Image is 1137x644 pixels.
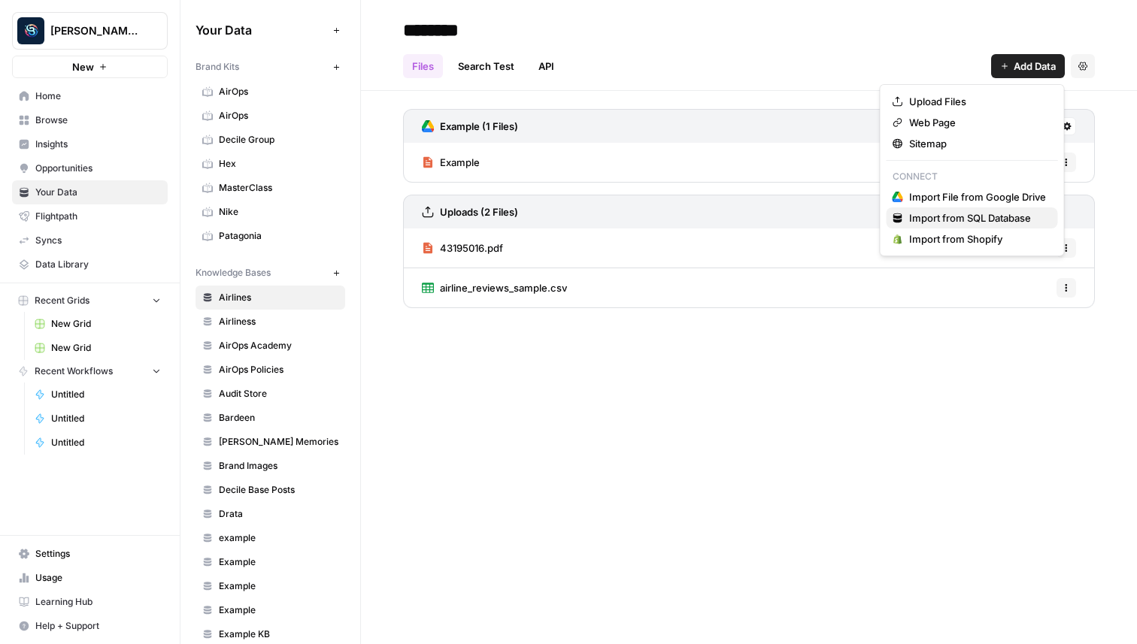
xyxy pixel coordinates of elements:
[219,603,338,617] span: Example
[35,113,161,127] span: Browse
[196,454,345,478] a: Brand Images
[440,119,518,134] h3: Example (1 Files)
[72,59,94,74] span: New
[196,176,345,200] a: MasterClass
[12,252,168,277] a: Data Library
[219,133,338,147] span: Decile Group
[422,110,518,143] a: Example (1 Files)
[12,180,168,204] a: Your Data
[12,590,168,614] a: Learning Hub
[196,550,345,574] a: Example
[12,566,168,590] a: Usage
[909,94,1046,109] span: Upload Files
[219,459,338,473] span: Brand Images
[35,595,161,609] span: Learning Hub
[219,411,338,425] span: Bardeen
[35,138,161,151] span: Insights
[196,430,345,454] a: [PERSON_NAME] Memories
[219,181,338,195] span: MasterClass
[35,258,161,271] span: Data Library
[196,60,239,74] span: Brand Kits
[28,336,168,360] a: New Grid
[35,294,89,307] span: Recent Grids
[219,363,338,376] span: AirOps Policies
[196,224,345,248] a: Patagonia
[219,157,338,171] span: Hex
[196,598,345,622] a: Example
[35,210,161,223] span: Flightpath
[440,155,480,170] span: Example
[196,478,345,502] a: Decile Base Posts
[12,156,168,180] a: Opportunities
[196,104,345,128] a: AirOps
[219,229,338,243] span: Patagonia
[909,231,1046,246] span: Import from Shopify
[196,128,345,152] a: Decile Group
[909,136,1046,151] span: Sitemap
[12,84,168,108] a: Home
[219,579,338,593] span: Example
[529,54,563,78] a: API
[51,341,161,355] span: New Grid
[219,315,338,328] span: Airliness
[51,317,161,331] span: New Grid
[12,289,168,312] button: Recent Grids
[219,85,338,98] span: AirOps
[28,312,168,336] a: New Grid
[12,108,168,132] a: Browse
[219,531,338,545] span: example
[422,143,480,182] a: Example
[35,186,161,199] span: Your Data
[28,407,168,431] a: Untitled
[12,12,168,50] button: Workspace: Berna's Personal
[219,627,338,641] span: Example KB
[196,266,271,280] span: Knowledge Bases
[196,152,345,176] a: Hex
[422,228,503,268] a: 43195016.pdf
[35,547,161,561] span: Settings
[35,162,161,175] span: Opportunities
[219,291,338,304] span: Airlines
[219,205,338,219] span: Nike
[35,234,161,247] span: Syncs
[196,358,345,382] a: AirOps Policies
[219,483,338,497] span: Decile Base Posts
[440,204,518,219] h3: Uploads (2 Files)
[35,571,161,585] span: Usage
[880,84,1065,256] div: Add Data
[12,614,168,638] button: Help + Support
[196,21,327,39] span: Your Data
[196,286,345,310] a: Airlines
[219,507,338,521] span: Drata
[12,360,168,382] button: Recent Workflows
[17,17,44,44] img: Berna's Personal Logo
[219,555,338,569] span: Example
[12,204,168,228] a: Flightpath
[219,109,338,122] span: AirOps
[51,436,161,449] span: Untitled
[196,200,345,224] a: Nike
[196,310,345,334] a: Airliness
[219,339,338,352] span: AirOps Academy
[196,574,345,598] a: Example
[35,619,161,633] span: Help + Support
[449,54,523,78] a: Search Test
[35,89,161,103] span: Home
[35,364,113,378] span: Recent Workflows
[219,387,338,401] span: Audit Store
[12,542,168,566] a: Settings
[196,334,345,358] a: AirOps Academy
[422,195,518,228] a: Uploads (2 Files)
[909,189,1046,204] span: Import File from Google Drive
[196,406,345,430] a: Bardeen
[422,268,567,307] a: airline_reviews_sample.csv
[28,431,168,455] a: Untitled
[219,435,338,449] span: [PERSON_NAME] Memories
[12,132,168,156] a: Insights
[50,23,141,38] span: [PERSON_NAME] Personal
[440,280,567,295] span: airline_reviews_sample.csv
[887,167,1058,186] p: Connect
[196,382,345,406] a: Audit Store
[991,54,1065,78] button: Add Data
[12,56,168,78] button: New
